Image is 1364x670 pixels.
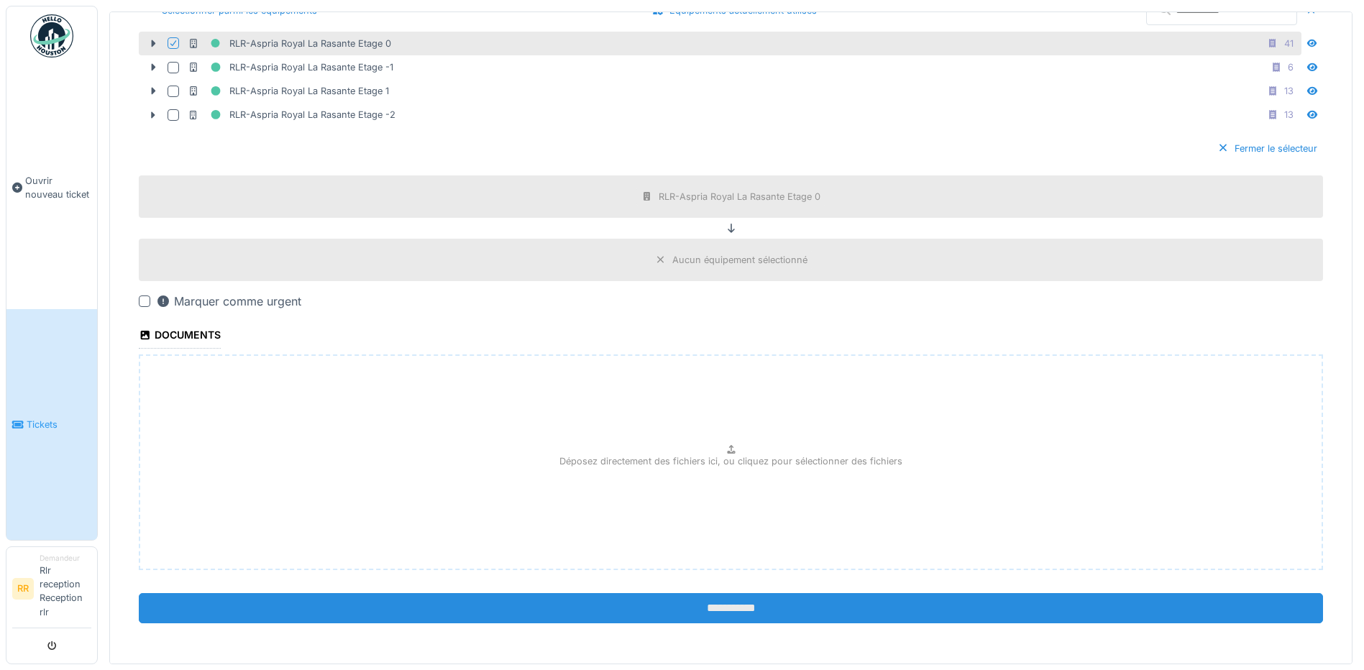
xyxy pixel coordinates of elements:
div: RLR-Aspria Royal La Rasante Etage 0 [188,35,391,52]
div: 13 [1284,108,1294,121]
span: Ouvrir nouveau ticket [25,174,91,201]
div: Marquer comme urgent [156,293,301,310]
div: Demandeur [40,553,91,564]
div: 41 [1284,37,1294,50]
div: Fermer le sélecteur [1212,139,1323,158]
div: 13 [1284,84,1294,98]
span: Tickets [27,418,91,431]
img: Badge_color-CXgf-gQk.svg [30,14,73,58]
a: Tickets [6,309,97,539]
li: Rlr reception Reception rlr [40,553,91,625]
div: 6 [1288,60,1294,74]
a: RR DemandeurRlr reception Reception rlr [12,553,91,628]
a: Ouvrir nouveau ticket [6,65,97,309]
p: Déposez directement des fichiers ici, ou cliquez pour sélectionner des fichiers [559,454,902,468]
div: RLR-Aspria Royal La Rasante Etage -1 [188,58,393,76]
div: RLR-Aspria Royal La Rasante Etage 0 [659,190,820,203]
div: Documents [139,324,221,349]
div: RLR-Aspria Royal La Rasante Etage -2 [188,106,395,124]
div: RLR-Aspria Royal La Rasante Etage 1 [188,82,389,100]
div: Aucun équipement sélectionné [672,253,807,267]
li: RR [12,578,34,600]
